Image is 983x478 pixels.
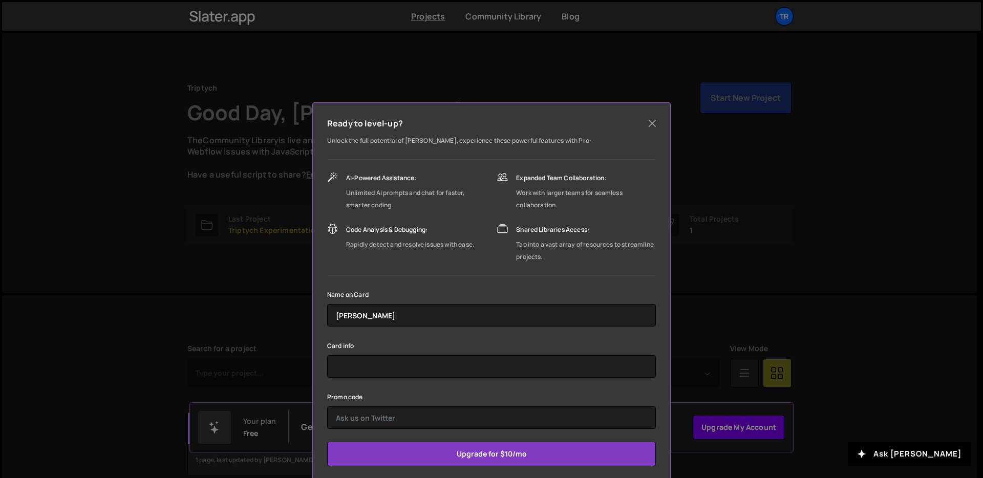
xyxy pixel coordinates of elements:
[327,442,656,466] input: Upgrade for $10/mo
[327,406,656,429] input: Ask us on Twitter
[516,224,656,236] div: Shared Libraries Access:
[327,392,363,402] label: Promo code
[327,117,403,129] h5: Ready to level-up?
[327,135,656,147] p: Unlock the full potential of [PERSON_NAME], experience these powerful features with Pro:
[336,355,647,378] iframe: Secure card payment input frame
[346,172,487,184] div: AI-Powered Assistance:
[645,116,660,131] button: Close
[516,238,656,263] div: Tap into a vast array of resources to streamline projects.
[327,290,369,300] label: Name on Card
[346,224,474,236] div: Code Analysis & Debugging:
[346,187,487,211] div: Unlimited AI prompts and chat for faster, smarter coding.
[516,172,656,184] div: Expanded Team Collaboration:
[327,341,354,351] label: Card info
[516,187,656,211] div: Work with larger teams for seamless collaboration.
[848,442,971,466] button: Ask [PERSON_NAME]
[346,238,474,251] div: Rapidly detect and resolve issues with ease.
[327,304,656,327] input: Kelly Slater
